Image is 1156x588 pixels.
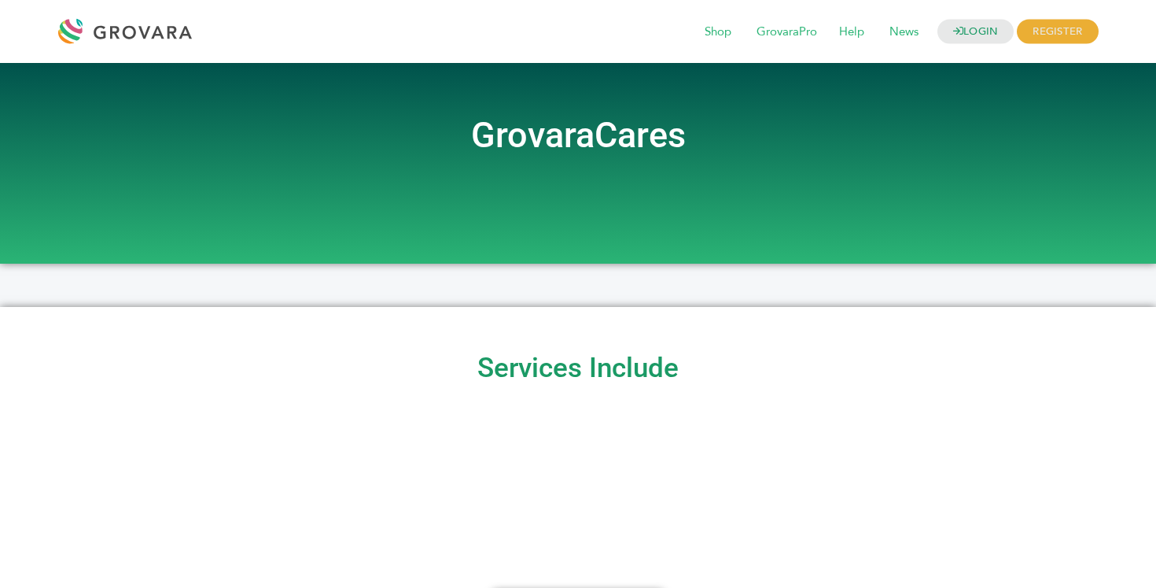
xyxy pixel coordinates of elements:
[878,17,930,47] span: News
[746,17,828,47] span: GrovaraPro
[694,17,742,47] span: Shop
[828,17,875,47] span: Help
[878,24,930,41] a: News
[694,24,742,41] a: Shop
[746,24,828,41] a: GrovaraPro
[130,118,1026,153] h2: GrovaraCares
[1017,20,1098,44] span: REGISTER
[828,24,875,41] a: Help
[937,20,1014,44] a: LOGIN
[8,354,1148,382] h2: Services Include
